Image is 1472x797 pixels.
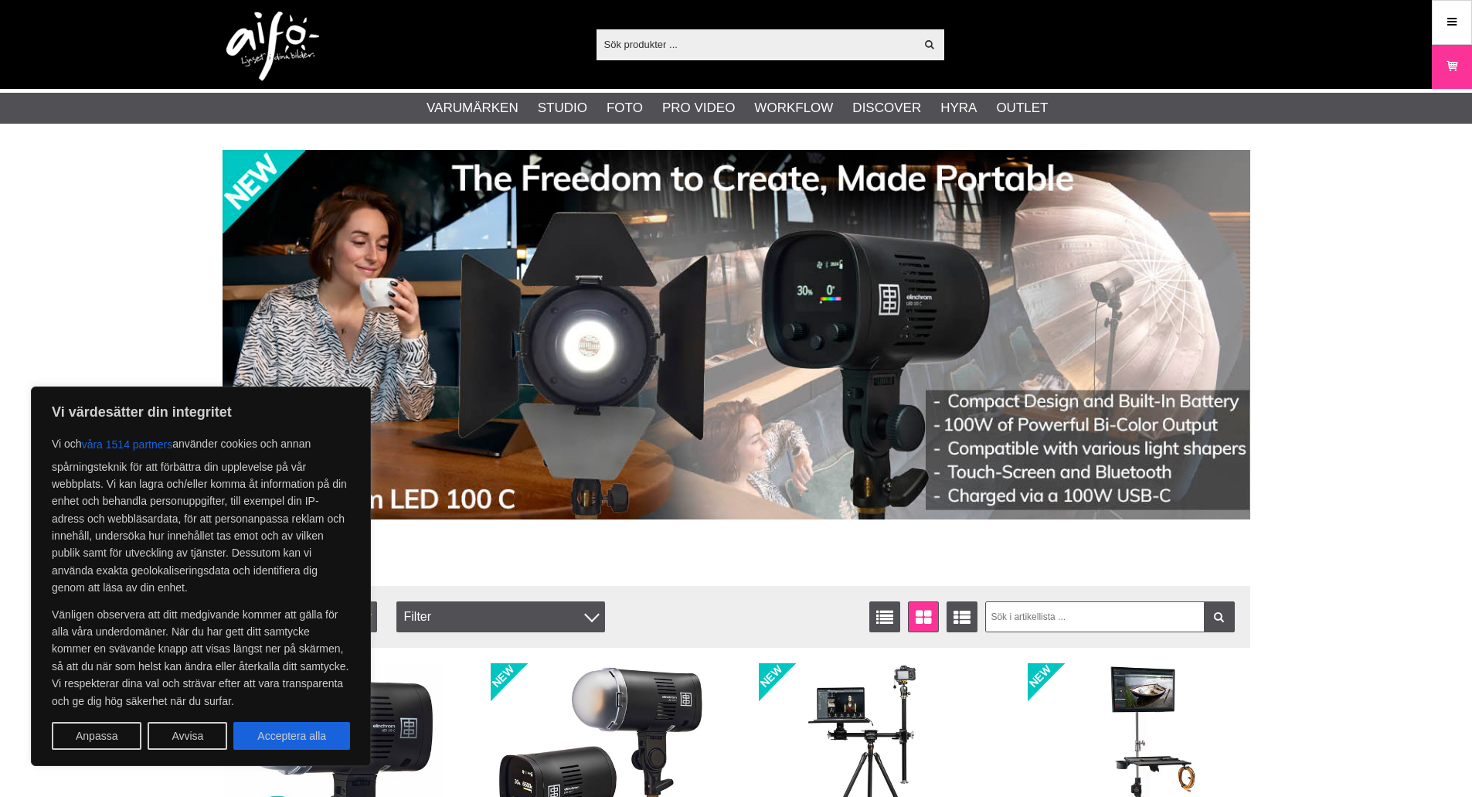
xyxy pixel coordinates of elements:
p: Vänligen observera att ditt medgivande kommer att gälla för alla våra underdomäner. När du har ge... [52,606,350,710]
a: Filtrera [1204,601,1235,632]
a: Utökad listvisning [947,601,977,632]
a: Pro Video [662,98,735,118]
div: Vi värdesätter din integritet [31,387,371,766]
a: Studio [538,98,587,118]
div: Filter [396,601,605,632]
a: Fönstervisning [908,601,939,632]
button: Acceptera alla [233,722,350,750]
input: Sök i artikellista ... [985,601,1235,632]
button: våra 1514 partners [82,431,173,458]
button: Avvisa [148,722,227,750]
a: Listvisning [869,601,900,632]
button: Anpassa [52,722,141,750]
a: Discover [852,98,921,118]
a: Foto [607,98,643,118]
p: Vi värdesätter din integritet [52,403,350,421]
a: Outlet [996,98,1048,118]
a: Workflow [754,98,833,118]
input: Sök produkter ... [597,32,916,56]
img: Annons:002 banner-elin-led100c11390x.jpg [223,150,1250,519]
p: Vi och använder cookies och annan spårningsteknik för att förbättra din upplevelse på vår webbpla... [52,431,350,597]
img: logo.png [226,12,319,81]
a: Varumärken [427,98,518,118]
a: Hyra [940,98,977,118]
